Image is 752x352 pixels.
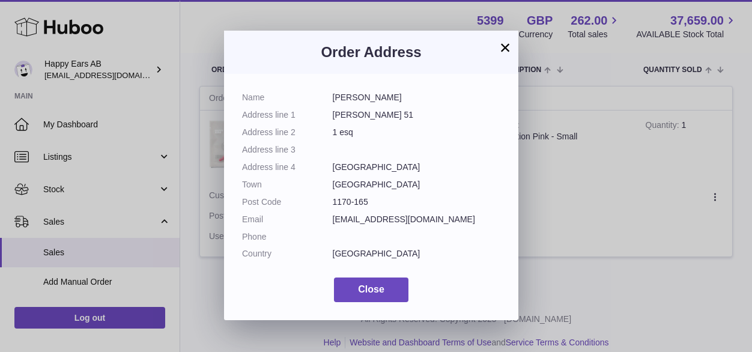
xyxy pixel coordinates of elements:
dt: Address line 3 [242,144,333,156]
dd: 1170-165 [333,196,501,208]
dd: [GEOGRAPHIC_DATA] [333,248,501,259]
span: Close [358,284,384,294]
dt: Address line 2 [242,127,333,138]
dd: [PERSON_NAME] 51 [333,109,501,121]
dd: [GEOGRAPHIC_DATA] [333,162,501,173]
dt: Email [242,214,333,225]
h3: Order Address [242,43,500,62]
dt: Address line 1 [242,109,333,121]
button: × [498,40,512,55]
dt: Name [242,92,333,103]
dt: Address line 4 [242,162,333,173]
dt: Town [242,179,333,190]
dt: Country [242,248,333,259]
dd: [PERSON_NAME] [333,92,501,103]
dd: [GEOGRAPHIC_DATA] [333,179,501,190]
dt: Post Code [242,196,333,208]
dt: Phone [242,231,333,243]
dd: [EMAIL_ADDRESS][DOMAIN_NAME] [333,214,501,225]
button: Close [334,278,408,302]
dd: 1 esq [333,127,501,138]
